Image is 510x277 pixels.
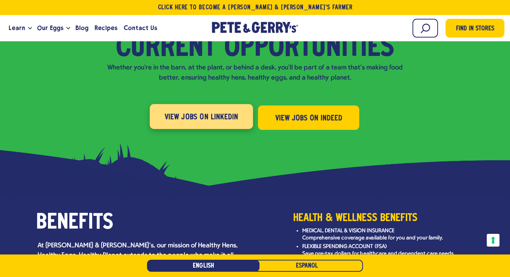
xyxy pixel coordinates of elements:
[487,234,499,247] button: Your consent preferences for tracking technologies
[293,213,417,223] strong: HEALTH & WELLNESS BENEFITS
[94,23,117,33] span: Recipes
[224,35,394,63] span: Opportunities
[258,105,359,130] a: View Jobs on Indeed
[105,63,405,83] p: Whether you're in the barn, at the plant, or behind a desk, you'll be part of a team that's makin...
[456,24,494,34] span: Find in Stores
[250,260,363,272] a: Español
[116,35,216,63] span: Current
[445,19,504,38] a: Find in Stores
[28,27,32,30] button: Open the dropdown menu for Learn
[147,260,259,272] a: English
[66,27,70,30] button: Open the dropdown menu for Our Eggs
[34,18,66,38] a: Our Eggs
[302,244,484,257] li: FLEXIBLE SPENDING ACCOUNT (FSA) Save pre-tax dollars for healthcare and dependent care needs.
[91,18,120,38] a: Recipes
[37,23,63,33] span: Our Eggs
[124,23,157,33] span: Contact Us
[9,23,25,33] span: Learn
[275,113,342,124] span: View Jobs on Indeed
[302,228,484,241] li: MEDICAL, DENTAL & VISION INSURANCE Comprehensive coverage available for you and your family.
[150,104,253,129] a: View Jobs on LinkedIn
[6,18,28,38] a: Learn
[412,19,438,38] input: Search
[72,18,91,38] a: Blog
[165,111,238,123] span: View Jobs on LinkedIn
[75,23,88,33] span: Blog
[121,18,160,38] a: Contact Us
[36,212,113,234] span: Benefits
